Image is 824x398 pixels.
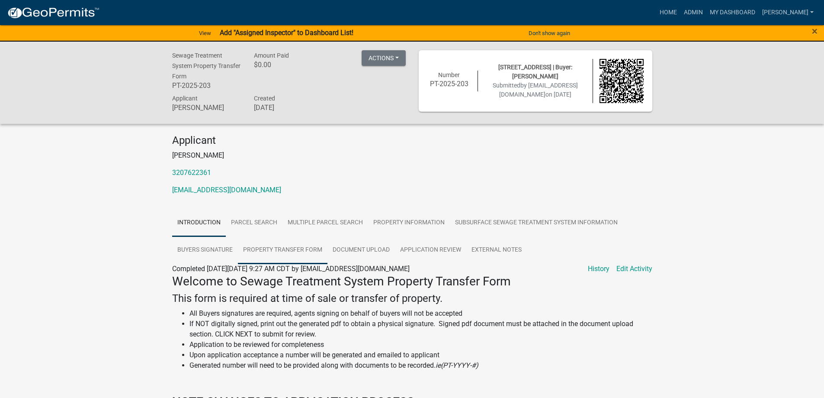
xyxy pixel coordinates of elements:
[172,104,241,112] h6: [PERSON_NAME]
[238,236,327,264] a: Property Transfer Form
[395,236,466,264] a: Application Review
[172,236,238,264] a: Buyers Signature
[812,25,818,37] span: ×
[327,236,395,264] a: Document Upload
[172,292,652,305] h4: This form is required at time of sale or transfer of property.
[189,340,652,350] li: Application to be reviewed for completeness
[172,265,410,273] span: Completed [DATE][DATE] 9:27 AM CDT by [EMAIL_ADDRESS][DOMAIN_NAME]
[282,209,368,237] a: Multiple Parcel Search
[759,4,817,21] a: [PERSON_NAME]
[362,50,406,66] button: Actions
[189,319,652,340] li: If NOT digitally signed, print out the generated pdf to obtain a physical signature. Signed pdf d...
[254,52,289,59] span: Amount Paid
[493,82,578,98] span: Submitted on [DATE]
[254,104,323,112] h6: [DATE]
[588,264,609,274] a: History
[172,134,652,147] h4: Applicant
[172,274,652,289] h3: Welcome to Sewage Treatment System Property Transfer Form
[196,26,215,40] a: View
[498,64,572,80] span: [STREET_ADDRESS] | Buyer: [PERSON_NAME]
[438,71,460,78] span: Number
[172,95,198,102] span: Applicant
[226,209,282,237] a: Parcel search
[254,61,323,69] h6: $0.00
[368,209,450,237] a: Property Information
[172,52,240,80] span: Sewage Treatment System Property Transfer Form
[220,29,353,37] strong: Add "Assigned Inspector" to Dashboard List!
[172,186,281,194] a: [EMAIL_ADDRESS][DOMAIN_NAME]
[172,209,226,237] a: Introduction
[189,308,652,319] li: All Buyers signatures are required, agents signing on behalf of buyers will not be accepted
[189,350,652,360] li: Upon application acceptance a number will be generated and emailed to applicant
[172,168,211,177] a: 3207622361
[812,26,818,36] button: Close
[172,150,652,161] p: [PERSON_NAME]
[600,59,644,103] img: QR code
[656,4,680,21] a: Home
[499,82,578,98] span: by [EMAIL_ADDRESS][DOMAIN_NAME]
[172,81,241,90] h6: PT-2025-203
[450,209,623,237] a: Subsurface Sewage Treatment System Information
[525,26,574,40] button: Don't show again
[616,264,652,274] a: Edit Activity
[189,360,652,371] li: Generated number will need to be provided along with documents to be recorded.
[706,4,759,21] a: My Dashboard
[254,95,275,102] span: Created
[680,4,706,21] a: Admin
[427,80,471,88] h6: PT-2025-203
[466,236,527,264] a: External Notes
[436,361,478,369] i: ie(PT-YYYY-#)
